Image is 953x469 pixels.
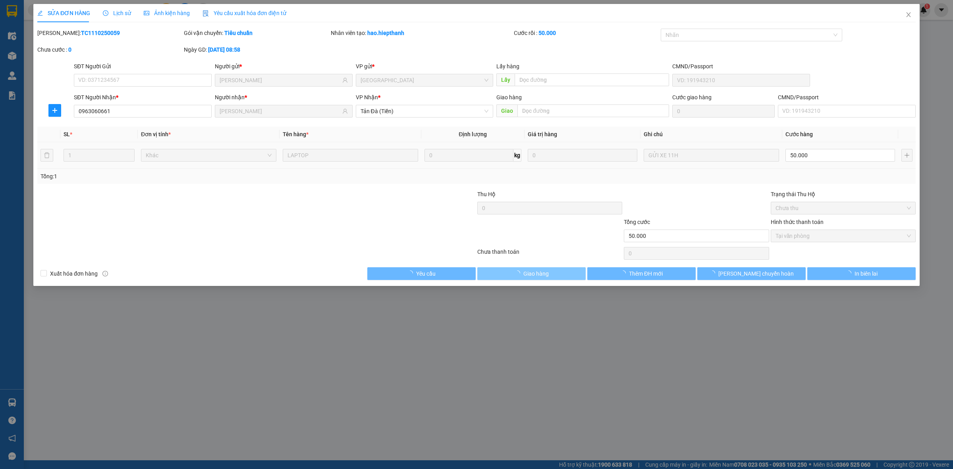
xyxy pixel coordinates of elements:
[184,29,329,37] div: Gói vận chuyển:
[37,10,90,16] span: SỬA ĐƠN HÀNG
[587,267,696,280] button: Thêm ĐH mới
[624,219,650,225] span: Tổng cước
[901,149,912,162] button: plus
[103,10,131,16] span: Lịch sử
[496,63,519,69] span: Lấy hàng
[672,62,810,71] div: CMND/Passport
[785,131,813,137] span: Cước hàng
[771,190,916,199] div: Trạng thái Thu Hộ
[897,4,920,26] button: Close
[74,62,212,71] div: SĐT Người Gửi
[203,10,286,16] span: Yêu cầu xuất hóa đơn điện tử
[697,267,806,280] button: [PERSON_NAME] chuyển hoàn
[416,269,436,278] span: Yêu cầu
[356,62,494,71] div: VP gửi
[514,29,659,37] div: Cước rồi :
[771,219,824,225] label: Hình thức thanh toán
[846,270,855,276] span: loading
[146,149,272,161] span: Khác
[496,73,515,86] span: Lấy
[905,12,912,18] span: close
[68,46,71,53] b: 0
[331,29,513,37] div: Nhân viên tạo:
[515,73,669,86] input: Dọc đường
[37,29,182,37] div: [PERSON_NAME]:
[407,270,416,276] span: loading
[37,45,182,54] div: Chưa cước :
[515,270,523,276] span: loading
[528,131,557,137] span: Giá trị hàng
[776,230,911,242] span: Tại văn phòng
[528,149,637,162] input: 0
[356,94,378,100] span: VP Nhận
[476,247,623,261] div: Chưa thanh toán
[102,271,108,276] span: info-circle
[644,149,779,162] input: Ghi Chú
[517,104,669,117] input: Dọc đường
[103,10,108,16] span: clock-circle
[459,131,487,137] span: Định lượng
[49,107,61,114] span: plus
[184,45,329,54] div: Ngày GD:
[47,269,101,278] span: Xuất hóa đơn hàng
[640,127,782,142] th: Ghi chú
[283,131,309,137] span: Tên hàng
[215,62,353,71] div: Người gửi
[144,10,190,16] span: Ảnh kiện hàng
[477,191,496,197] span: Thu Hộ
[807,267,916,280] button: In biên lai
[208,46,240,53] b: [DATE] 08:58
[523,269,549,278] span: Giao hàng
[672,74,810,87] input: VD: 191943210
[64,131,70,137] span: SL
[342,108,348,114] span: user
[220,107,341,116] input: Tên người nhận
[496,94,522,100] span: Giao hàng
[41,172,368,181] div: Tổng: 1
[496,104,517,117] span: Giao
[144,10,149,16] span: picture
[37,10,43,16] span: edit
[538,30,556,36] b: 50.000
[718,269,794,278] span: [PERSON_NAME] chuyển hoàn
[367,267,476,280] button: Yêu cầu
[361,105,489,117] span: Tản Đà (Tiền)
[620,270,629,276] span: loading
[203,10,209,17] img: icon
[778,93,916,102] div: CMND/Passport
[215,93,353,102] div: Người nhận
[141,131,171,137] span: Đơn vị tính
[283,149,418,162] input: VD: Bàn, Ghế
[41,149,53,162] button: delete
[629,269,663,278] span: Thêm ĐH mới
[477,267,586,280] button: Giao hàng
[672,94,712,100] label: Cước giao hàng
[48,104,61,117] button: plus
[74,93,212,102] div: SĐT Người Nhận
[342,77,348,83] span: user
[513,149,521,162] span: kg
[224,30,253,36] b: Tiêu chuẩn
[220,76,341,85] input: Tên người gửi
[855,269,878,278] span: In biên lai
[367,30,404,36] b: hao.hiepthanh
[81,30,120,36] b: TC1110250059
[361,74,489,86] span: Tân Châu
[776,202,911,214] span: Chưa thu
[672,105,775,118] input: Cước giao hàng
[710,270,718,276] span: loading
